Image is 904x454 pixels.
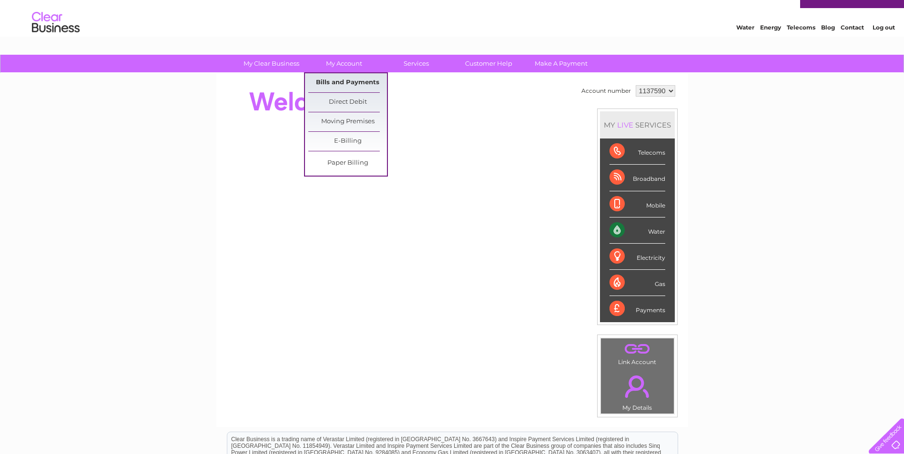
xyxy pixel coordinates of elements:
[308,112,387,131] a: Moving Premises
[31,25,80,54] img: logo.png
[609,165,665,191] div: Broadband
[308,154,387,173] a: Paper Billing
[600,111,675,138] div: MY SERVICES
[787,40,815,48] a: Telecoms
[308,73,387,92] a: Bills and Payments
[600,367,674,414] td: My Details
[305,55,383,72] a: My Account
[609,138,665,165] div: Telecoms
[603,370,671,403] a: .
[821,40,835,48] a: Blog
[308,132,387,151] a: E-Billing
[841,40,864,48] a: Contact
[377,55,456,72] a: Services
[736,40,754,48] a: Water
[579,83,633,99] td: Account number
[609,217,665,244] div: Water
[232,55,311,72] a: My Clear Business
[600,338,674,368] td: Link Account
[724,5,790,17] a: 0333 014 3131
[522,55,600,72] a: Make A Payment
[609,296,665,322] div: Payments
[760,40,781,48] a: Energy
[873,40,895,48] a: Log out
[449,55,528,72] a: Customer Help
[603,341,671,357] a: .
[609,191,665,217] div: Mobile
[227,5,678,46] div: Clear Business is a trading name of Verastar Limited (registered in [GEOGRAPHIC_DATA] No. 3667643...
[615,120,635,129] div: LIVE
[609,270,665,296] div: Gas
[308,93,387,112] a: Direct Debit
[609,244,665,270] div: Electricity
